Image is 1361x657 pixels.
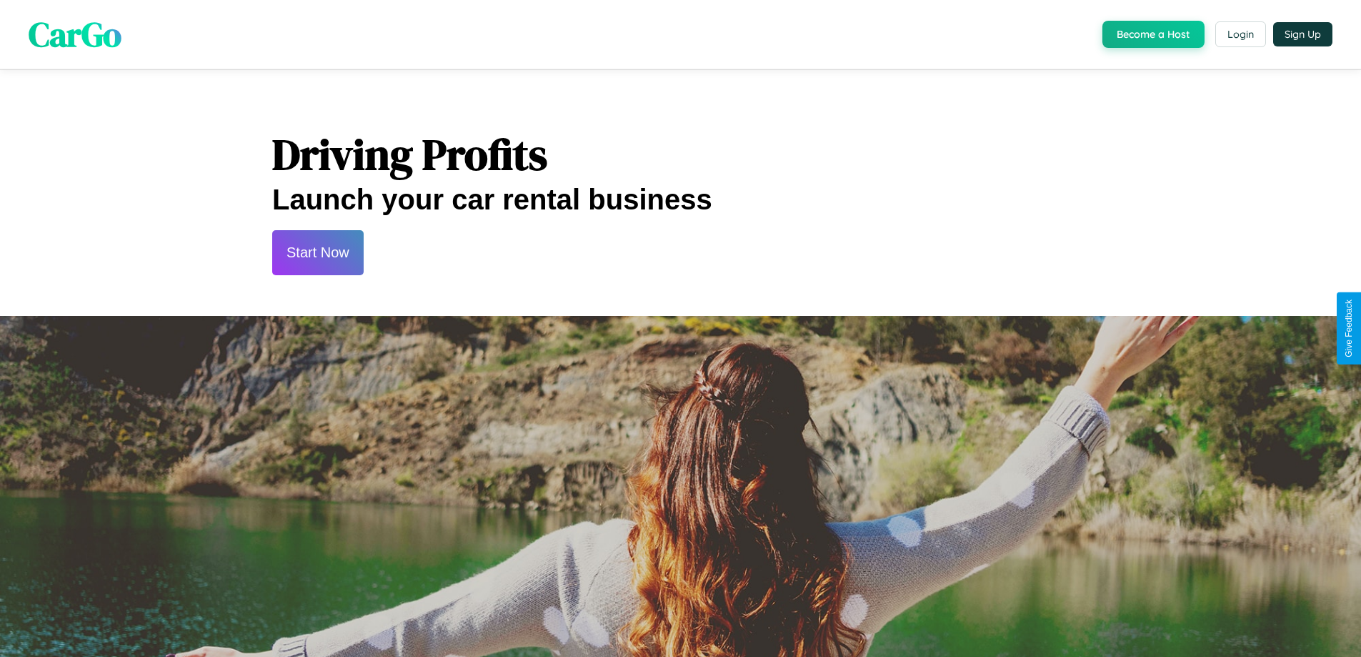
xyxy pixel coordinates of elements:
span: CarGo [29,11,121,58]
button: Sign Up [1273,22,1332,46]
div: Give Feedback [1344,300,1354,357]
button: Login [1215,21,1266,47]
button: Start Now [272,230,364,275]
button: Become a Host [1102,21,1205,48]
h2: Launch your car rental business [272,184,1089,216]
h1: Driving Profits [272,125,1089,184]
